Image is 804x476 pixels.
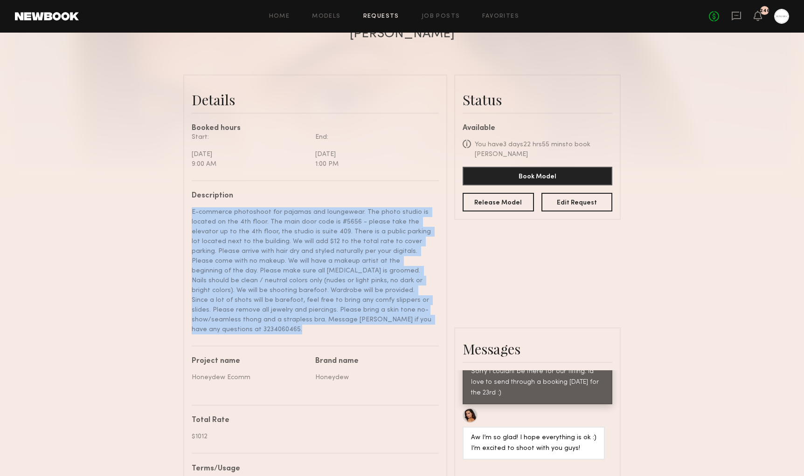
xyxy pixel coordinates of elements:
[192,358,308,365] div: Project name
[475,140,612,159] div: You have 3 days 22 hrs 55 mins to book [PERSON_NAME]
[463,90,612,109] div: Status
[315,150,432,159] div: [DATE]
[482,14,519,20] a: Favorites
[192,432,432,442] div: $1012
[463,167,612,185] button: Book Model
[463,125,612,132] div: Available
[192,90,439,109] div: Details
[192,465,432,473] div: Terms/Usage
[463,340,612,358] div: Messages
[315,132,432,142] div: End:
[350,27,455,41] div: [PERSON_NAME]
[312,14,340,20] a: Models
[315,159,432,169] div: 1:00 PM
[541,193,613,211] button: Edit Request
[192,207,432,334] div: E-commerce photoshoot for pajamas and loungewear. The photo studio is located on the 4th floor. T...
[192,132,308,142] div: Start:
[422,14,460,20] a: Job Posts
[471,345,604,399] div: Hi [PERSON_NAME]! Thank you for coming in [DATE], the team loved meeting you! Sorry I couldnt be ...
[192,373,308,382] div: Honeydew Ecomm
[315,358,432,365] div: Brand name
[363,14,399,20] a: Requests
[192,417,432,424] div: Total Rate
[471,433,596,454] div: Aw I’m so glad! I hope everything is ok :) I’m excited to shoot with you guys!
[192,125,439,132] div: Booked hours
[269,14,290,20] a: Home
[192,192,432,200] div: Description
[192,150,308,159] div: [DATE]
[760,8,770,14] div: 246
[315,373,432,382] div: Honeydew
[463,193,534,211] button: Release Model
[192,159,308,169] div: 9:00 AM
